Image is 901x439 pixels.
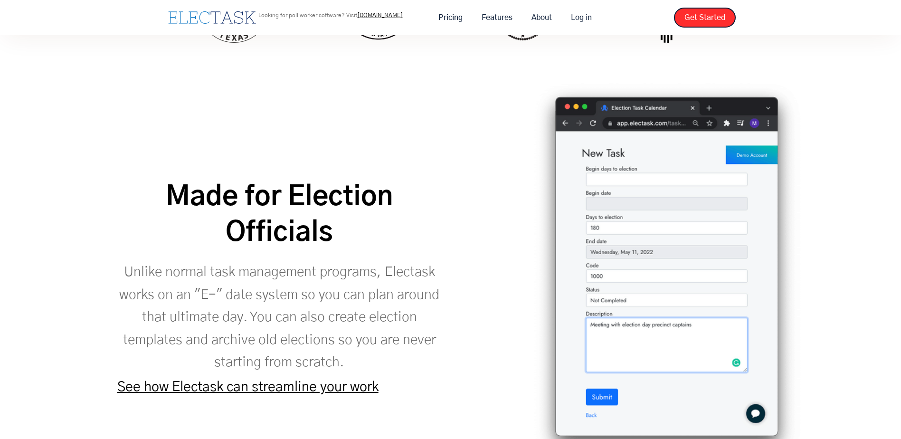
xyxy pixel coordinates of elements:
p: Looking for poll worker software? Visit [258,12,403,18]
a: Log in [561,8,601,28]
a: [DOMAIN_NAME] [357,12,403,18]
p: Unlike normal task management programs, Electask works on an "E-" date system so you can plan aro... [117,261,442,373]
h2: Made for Election Officials [117,180,442,252]
a: About [522,8,561,28]
a: Features [472,8,522,28]
a: Pricing [429,8,472,28]
a: home [166,9,258,26]
a: See how Electask can streamline your work [117,380,379,394]
a: Get Started [674,8,736,28]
